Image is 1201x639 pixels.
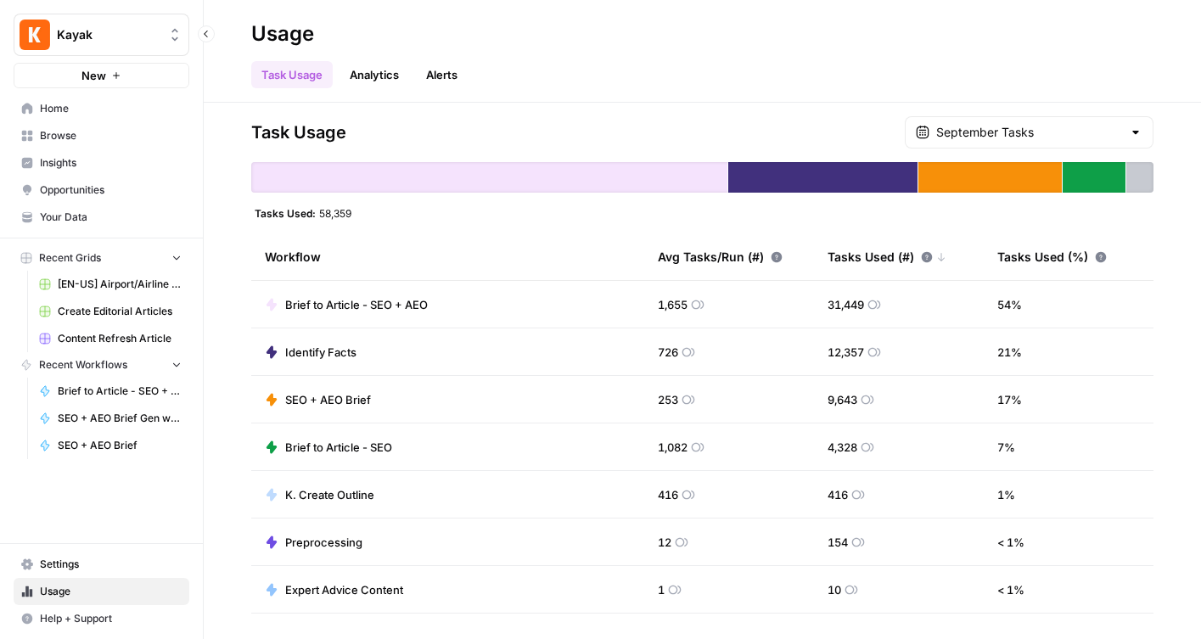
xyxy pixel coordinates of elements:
span: 1 % [997,486,1015,503]
a: Identify Facts [265,344,356,361]
span: < 1 % [997,534,1024,551]
button: New [14,63,189,88]
span: 726 [658,344,678,361]
span: Brief to Article - SEO + AEO [58,384,182,399]
span: 154 [828,534,848,551]
a: Brief to Article - SEO + AEO [31,378,189,405]
span: Content Refresh Article [58,331,182,346]
span: 253 [658,391,678,408]
a: Task Usage [251,61,333,88]
span: 1 [658,581,665,598]
span: 9,643 [828,391,857,408]
span: Recent Grids [39,250,101,266]
span: Brief to Article - SEO [285,439,392,456]
span: 58,359 [319,206,351,220]
a: Insights [14,149,189,177]
span: 4,328 [828,439,857,456]
input: September Tasks [936,124,1122,141]
span: New [81,67,106,84]
a: Content Refresh Article [31,325,189,352]
span: SEO + AEO Brief Gen w/ FAQ [58,411,182,426]
span: 17 % [997,391,1022,408]
span: Task Usage [251,121,346,144]
a: Browse [14,122,189,149]
span: [EN-US] Airport/Airline Content Refresh [58,277,182,292]
img: Kayak Logo [20,20,50,50]
a: SEO + AEO Brief Gen w/ FAQ [31,405,189,432]
a: K. Create Outline [265,486,374,503]
a: Brief to Article - SEO + AEO [265,296,428,313]
div: Avg Tasks/Run (#) [658,233,783,280]
span: Brief to Article - SEO + AEO [285,296,428,313]
span: 1,082 [658,439,687,456]
div: Tasks Used (%) [997,233,1107,280]
a: Preprocessing [265,534,362,551]
span: SEO + AEO Brief [285,391,371,408]
span: 1,655 [658,296,687,313]
span: 416 [828,486,848,503]
a: Expert Advice Content [265,581,403,598]
span: Kayak [57,26,160,43]
span: 416 [658,486,678,503]
span: Usage [40,584,182,599]
span: 12 [658,534,671,551]
span: Create Editorial Articles [58,304,182,319]
span: 10 [828,581,841,598]
span: K. Create Outline [285,486,374,503]
span: 31,449 [828,296,864,313]
span: Tasks Used: [255,206,316,220]
span: Your Data [40,210,182,225]
a: [EN-US] Airport/Airline Content Refresh [31,271,189,298]
span: Identify Facts [285,344,356,361]
span: Settings [40,557,182,572]
span: 7 % [997,439,1015,456]
a: Alerts [416,61,468,88]
a: Home [14,95,189,122]
button: Workspace: Kayak [14,14,189,56]
span: Help + Support [40,611,182,626]
span: 21 % [997,344,1022,361]
a: SEO + AEO Brief [31,432,189,459]
span: 12,357 [828,344,864,361]
span: < 1 % [997,581,1024,598]
a: SEO + AEO Brief [265,391,371,408]
button: Help + Support [14,605,189,632]
a: Brief to Article - SEO [265,439,392,456]
span: Browse [40,128,182,143]
span: Opportunities [40,182,182,198]
a: Create Editorial Articles [31,298,189,325]
span: Preprocessing [285,534,362,551]
span: Home [40,101,182,116]
a: Opportunities [14,177,189,204]
span: Recent Workflows [39,357,127,373]
span: 54 % [997,296,1022,313]
div: Tasks Used (#) [828,233,946,280]
a: Analytics [340,61,409,88]
a: Your Data [14,204,189,231]
span: Insights [40,155,182,171]
a: Settings [14,551,189,578]
button: Recent Grids [14,245,189,271]
span: SEO + AEO Brief [58,438,182,453]
button: Recent Workflows [14,352,189,378]
div: Usage [251,20,314,48]
span: Expert Advice Content [285,581,403,598]
a: Usage [14,578,189,605]
div: Workflow [265,233,631,280]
